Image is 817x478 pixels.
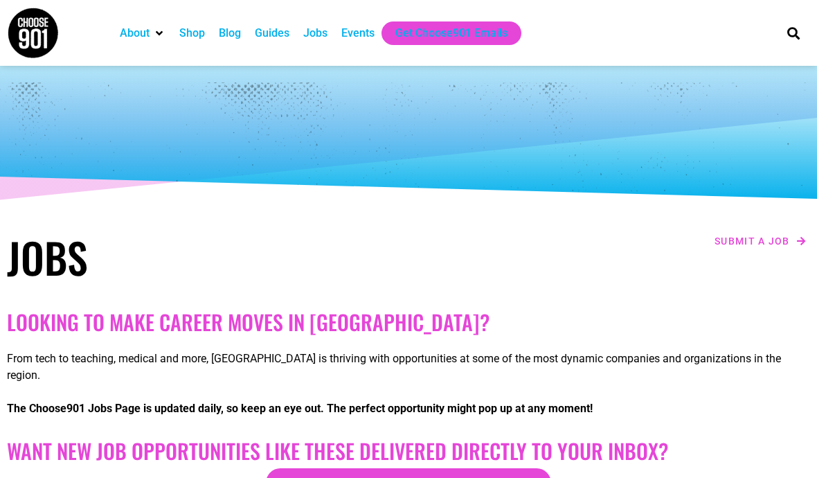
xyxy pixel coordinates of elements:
nav: Main nav [113,21,764,45]
span: Submit a job [715,236,790,246]
p: From tech to teaching, medical and more, [GEOGRAPHIC_DATA] is thriving with opportunities at some... [7,351,810,384]
a: Events [341,25,375,42]
a: Submit a job [710,232,810,250]
a: Jobs [303,25,327,42]
div: About [113,21,172,45]
div: Search [782,21,805,44]
a: Blog [219,25,241,42]
a: Shop [179,25,205,42]
strong: The Choose901 Jobs Page is updated daily, so keep an eye out. The perfect opportunity might pop u... [7,402,593,415]
h1: Jobs [7,232,402,282]
h2: Looking to make career moves in [GEOGRAPHIC_DATA]? [7,310,810,335]
h2: Want New Job Opportunities like these Delivered Directly to your Inbox? [7,439,810,463]
a: Get Choose901 Emails [395,25,508,42]
a: About [120,25,150,42]
a: Guides [255,25,289,42]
